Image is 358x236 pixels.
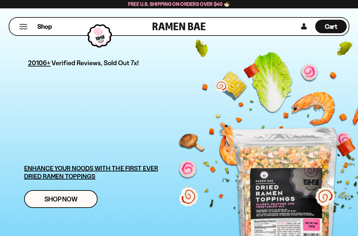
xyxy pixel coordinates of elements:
a: Cart [315,18,347,35]
span: Free U.S. Shipping on Orders over $40 🍜 [128,1,230,7]
span: Cart [325,23,337,30]
a: Shop [37,20,52,33]
span: Shop [37,22,52,31]
span: Shop Now [44,196,78,202]
span: Verified Reviews, Sold Out 7x! [52,59,139,67]
span: 20106+ [28,58,51,68]
a: Shop Now [24,190,98,208]
button: Mobile Menu Trigger [19,24,28,29]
